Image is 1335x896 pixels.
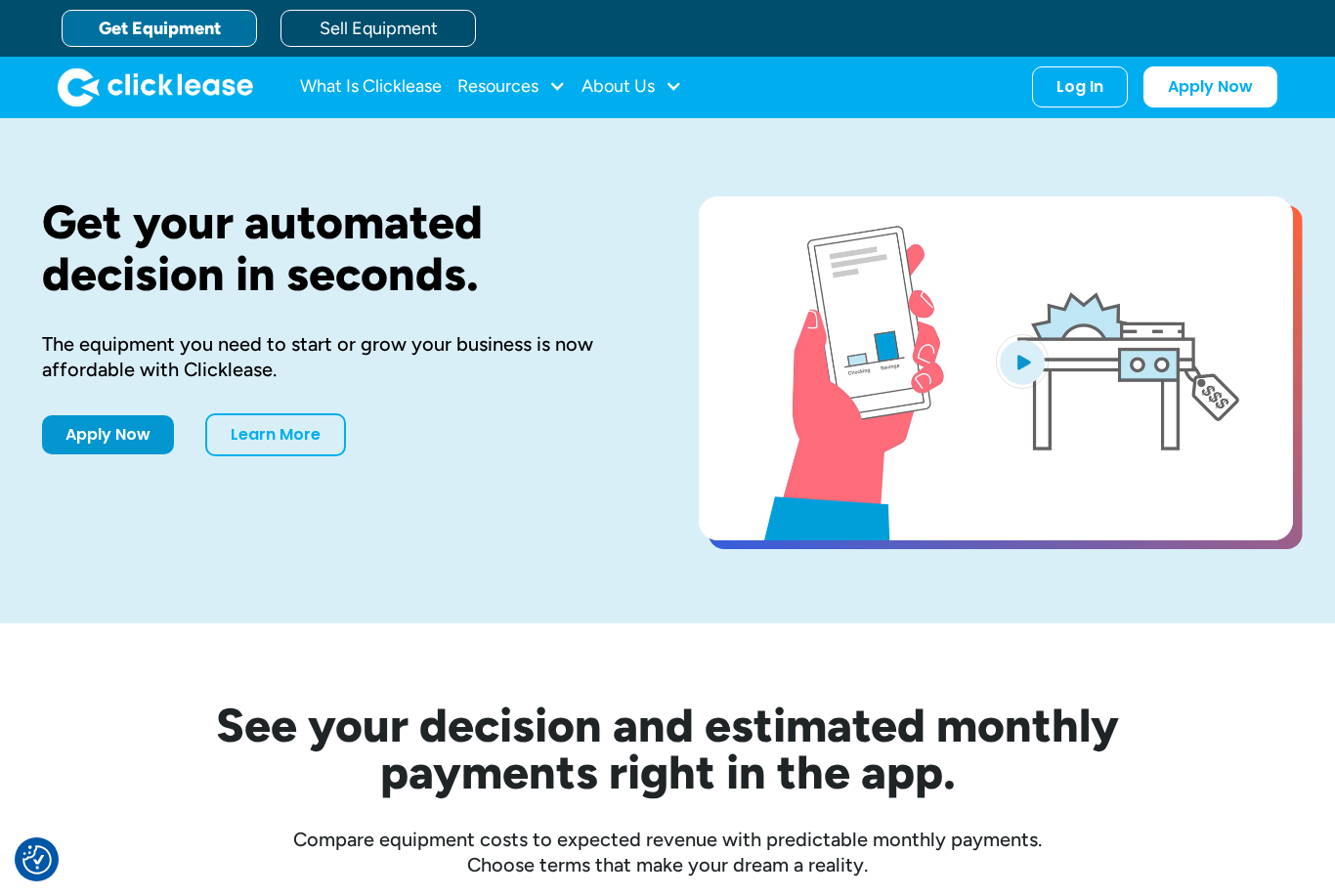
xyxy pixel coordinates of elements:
a: Apply Now [42,415,174,454]
img: Blue play button logo on a light blue circular background [996,334,1049,389]
button: Consent Preferences [22,845,52,875]
h2: See your decision and estimated monthly payments right in the app. [120,702,1215,795]
a: What Is Clicklease [300,67,442,107]
div: Compare equipment costs to expected revenue with predictable monthly payments. Choose terms that ... [42,827,1293,877]
a: Sell Equipment [280,10,476,47]
div: Log In [1056,77,1103,97]
a: home [58,67,253,107]
div: About Us [581,67,682,107]
a: Apply Now [1143,66,1277,107]
div: Resources [457,67,566,107]
h1: Get your automated decision in seconds. [42,196,636,300]
a: Learn More [205,413,346,456]
a: Get Equipment [62,10,257,47]
div: The equipment you need to start or grow your business is now affordable with Clicklease. [42,331,636,382]
img: Clicklease logo [58,67,253,107]
img: Revisit consent button [22,845,52,875]
a: open lightbox [699,196,1293,540]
